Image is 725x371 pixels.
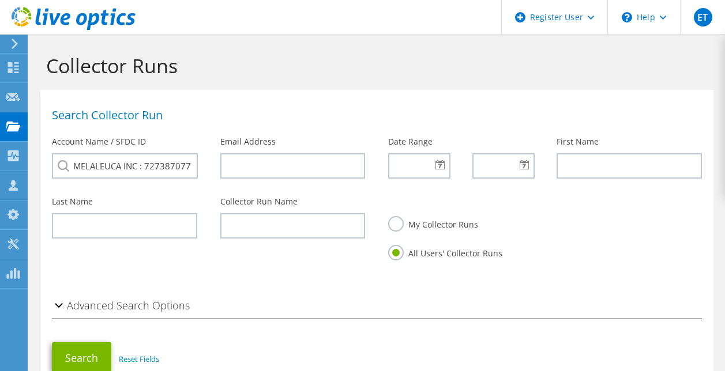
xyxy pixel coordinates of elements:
span: ET [694,8,712,26]
label: Date Range [388,136,433,147]
svg: \n [622,12,632,22]
a: Reset Fields [119,354,159,364]
h1: Search Collector Run [52,109,696,121]
h1: Collector Runs [46,54,702,78]
label: Last Name [52,196,93,207]
label: Email Address [220,136,276,147]
label: All Users' Collector Runs [388,245,502,259]
label: First Name [557,136,599,147]
label: Account Name / SFDC ID [52,136,146,147]
label: Collector Run Name [220,196,298,207]
label: My Collector Runs [388,216,478,230]
h2: Advanced Search Options [52,294,190,317]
